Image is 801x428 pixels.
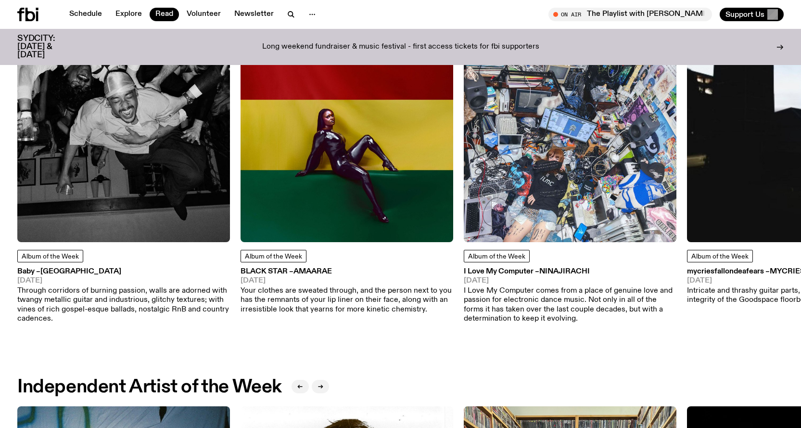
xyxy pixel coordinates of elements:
[464,268,676,324] a: I Love My Computer –Ninajirachi[DATE]I Love My Computer comes from a place of genuine love and pa...
[110,8,148,21] a: Explore
[241,268,453,314] a: BLACK STAR –Amaarae[DATE]Your clothes are sweated through, and the person next to you has the rem...
[17,277,230,285] span: [DATE]
[548,8,712,21] button: On AirThe Playlist with [PERSON_NAME] / Pink Siifu Interview!!
[468,253,525,260] span: Album of the Week
[40,268,121,275] span: [GEOGRAPHIC_DATA]
[150,8,179,21] a: Read
[17,378,282,396] h2: Independent Artist of the Week
[293,268,332,275] span: Amaarae
[17,286,230,324] p: Through corridors of burning passion, walls are adorned with twangy metallic guitar and industrio...
[245,253,302,260] span: Album of the Week
[229,8,280,21] a: Newsletter
[725,10,764,19] span: Support Us
[17,29,230,242] img: A black and white upside down image of Dijon, held up by a group of people. His eyes are closed a...
[181,8,227,21] a: Volunteer
[241,277,453,285] span: [DATE]
[464,268,676,275] h3: I Love My Computer –
[464,286,676,324] p: I Love My Computer comes from a place of genuine love and passion for electronic dance music. Not...
[687,250,753,262] a: Album of the Week
[464,277,676,285] span: [DATE]
[64,8,108,21] a: Schedule
[241,286,453,314] p: Your clothes are sweated through, and the person next to you has the remnants of your lip liner o...
[17,268,230,324] a: Baby –[GEOGRAPHIC_DATA][DATE]Through corridors of burning passion, walls are adorned with twangy ...
[464,250,530,262] a: Album of the Week
[241,268,453,275] h3: BLACK STAR –
[22,253,79,260] span: Album of the Week
[464,29,676,242] img: Ninajirachi covering her face, shot from above. she is in a croweded room packed full of laptops,...
[691,253,749,260] span: Album of the Week
[539,268,590,275] span: Ninajirachi
[262,43,539,52] p: Long weekend fundraiser & music festival - first access tickets for fbi supporters
[17,35,79,59] h3: SYDCITY: [DATE] & [DATE]
[17,268,230,275] h3: Baby –
[241,250,306,262] a: Album of the Week
[17,250,83,262] a: Album of the Week
[720,8,784,21] button: Support Us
